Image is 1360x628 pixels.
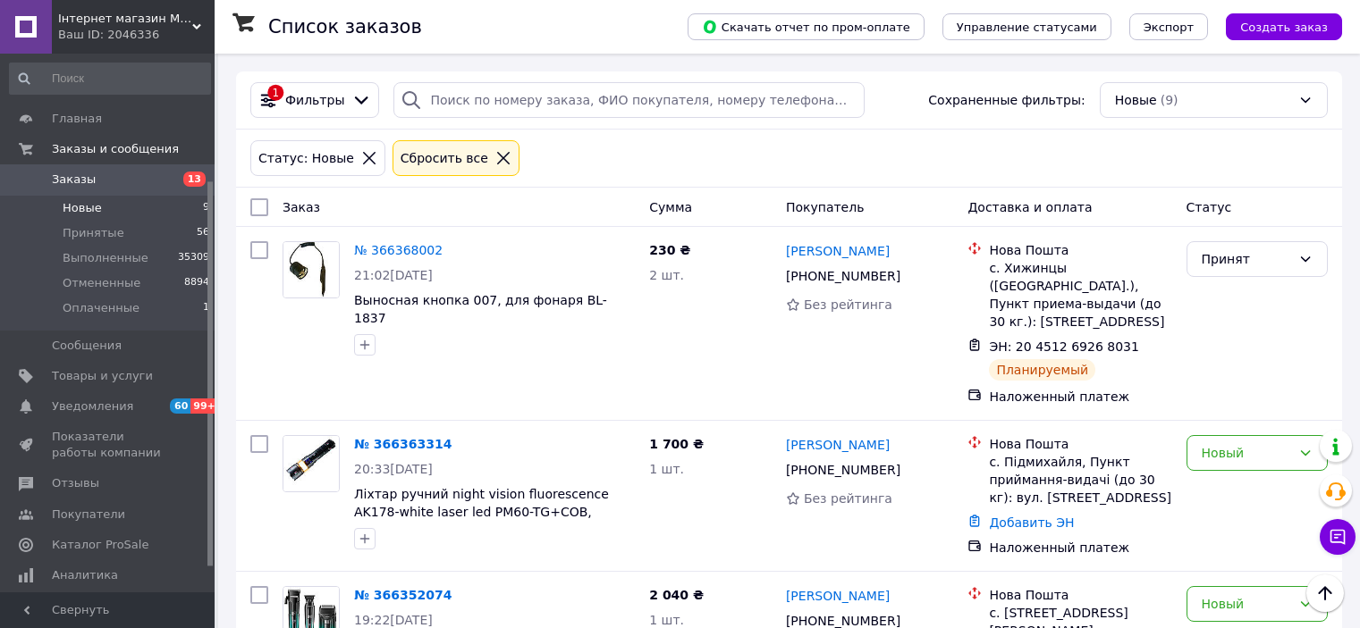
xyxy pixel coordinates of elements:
span: Отмененные [63,275,140,291]
span: 1 шт. [649,613,684,627]
span: Создать заказ [1240,21,1328,34]
a: № 366363314 [354,437,452,451]
span: 56 [197,225,209,241]
span: 1 шт. [649,462,684,476]
div: Нова Пошта [989,435,1171,453]
span: (9) [1161,93,1178,107]
a: Выносная кнопка 007, для фонаря BL-1837 [354,293,607,325]
button: Наверх [1306,574,1344,612]
span: Без рейтинга [804,491,892,506]
span: 99+ [190,398,220,414]
span: 2 шт. [649,268,684,282]
span: ЭН: 20 4512 6926 8031 [989,339,1139,354]
div: Планируемый [989,359,1095,381]
span: Управление статусами [957,21,1097,34]
span: 21:02[DATE] [354,268,433,282]
span: 60 [170,398,190,414]
span: Покупатели [52,507,125,523]
span: 1 [203,300,209,316]
a: [PERSON_NAME] [786,436,890,454]
span: Отзывы [52,475,99,491]
h1: Список заказов [268,16,422,38]
div: Ваш ID: 2046336 [58,27,215,43]
span: 230 ₴ [649,243,690,257]
span: 35309 [178,250,209,266]
span: 8894 [184,275,209,291]
span: 2 040 ₴ [649,588,704,602]
a: № 366368002 [354,243,443,257]
button: Создать заказ [1226,13,1342,40]
span: 9 [203,200,209,216]
span: Сохраненные фильтры: [928,91,1085,109]
a: [PERSON_NAME] [786,242,890,260]
div: Новый [1202,443,1291,463]
span: Новые [1115,91,1157,109]
span: 20:33[DATE] [354,462,433,476]
a: Создать заказ [1208,19,1342,33]
div: Нова Пошта [989,241,1171,259]
span: Статус [1187,200,1232,214]
span: Сумма [649,200,692,214]
input: Поиск [9,63,211,95]
div: [PHONE_NUMBER] [782,457,904,482]
span: Покупатель [786,200,865,214]
span: Заказы [52,172,96,188]
div: с. Хижинцы ([GEOGRAPHIC_DATA].), Пункт приема-выдачи (до 30 кг.): [STREET_ADDRESS] [989,259,1171,331]
a: № 366352074 [354,588,452,602]
a: Фото товару [283,241,340,298]
span: Інтернет магазин Маячок [58,11,192,27]
div: Сбросить все [397,148,492,168]
span: Показатели работы компании [52,429,165,461]
span: Аналитика [52,567,118,583]
a: Фото товару [283,435,340,492]
span: Заказ [283,200,320,214]
span: Скачать отчет по пром-оплате [702,19,910,35]
span: Доставка и оплата [967,200,1092,214]
span: Без рейтинга [804,297,892,312]
input: Поиск по номеру заказа, ФИО покупателя, номеру телефона, Email, номеру накладной [393,82,865,118]
span: Принятые [63,225,124,241]
span: Сообщения [52,338,122,354]
div: Наложенный платеж [989,539,1171,557]
div: [PHONE_NUMBER] [782,264,904,289]
div: Новый [1202,594,1291,614]
div: Статус: Новые [255,148,358,168]
img: Фото товару [283,436,339,491]
button: Скачать отчет по пром-оплате [688,13,925,40]
div: Нова Пошта [989,586,1171,604]
span: Главная [52,111,102,127]
span: Новые [63,200,102,216]
span: Уведомления [52,398,133,414]
span: Товары и услуги [52,368,153,384]
span: 13 [183,172,206,187]
span: Экспорт [1144,21,1194,34]
span: Фильтры [285,91,344,109]
a: Добавить ЭН [989,515,1074,530]
div: с. Підмихайля, Пункт приймання-видачі (до 30 кг): вул. [STREET_ADDRESS] [989,453,1171,507]
button: Экспорт [1129,13,1208,40]
a: [PERSON_NAME] [786,587,890,605]
span: Оплаченные [63,300,139,316]
a: Ліхтар ручний night vision fluorescence AK178-white laser led PM60-TG+COB, 8x18650, power bank, З... [354,487,609,537]
span: Каталог ProSale [52,537,148,553]
img: Фото товару [283,242,339,297]
div: Принят [1202,249,1291,269]
div: Наложенный платеж [989,388,1171,406]
span: 19:22[DATE] [354,613,433,627]
span: Заказы и сообщения [52,141,179,157]
button: Управление статусами [942,13,1111,40]
span: 1 700 ₴ [649,437,704,451]
button: Чат с покупателем [1320,519,1356,555]
span: Выполненные [63,250,148,266]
